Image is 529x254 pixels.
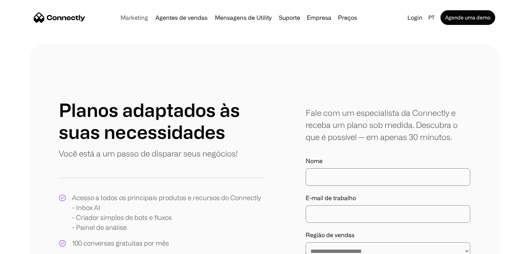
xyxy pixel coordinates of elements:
[306,232,470,239] label: Região de vendas
[404,12,425,23] a: Login
[7,240,44,251] aside: Language selected: Português (Brasil)
[72,193,261,232] div: Acesso a todos os principais produtos e recursos do Connectly - Inbox AI - Criador simples de bot...
[307,12,331,23] div: Empresa
[118,15,151,21] a: Marketing
[440,10,495,25] a: Agende uma demo
[59,147,238,159] p: Você está a um passo de disparar seus negócios!
[212,15,274,21] a: Mensagens de Utility
[34,12,85,23] a: home
[15,241,44,251] ul: Language list
[306,158,470,165] label: Nome
[306,107,470,143] div: Fale com um especialista da Connectly e receba um plano sob medida. Descubra o que é possível — e...
[335,15,360,21] a: Preços
[305,12,334,23] div: Empresa
[152,15,210,21] a: Agentes de vendas
[276,15,303,21] a: Suporte
[428,12,435,23] div: pt
[72,238,169,248] div: 100 conversas gratuitas por mês
[306,195,470,202] label: E-mail de trabalho
[425,12,439,23] div: pt
[59,99,264,143] h1: Planos adaptados às suas necessidades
